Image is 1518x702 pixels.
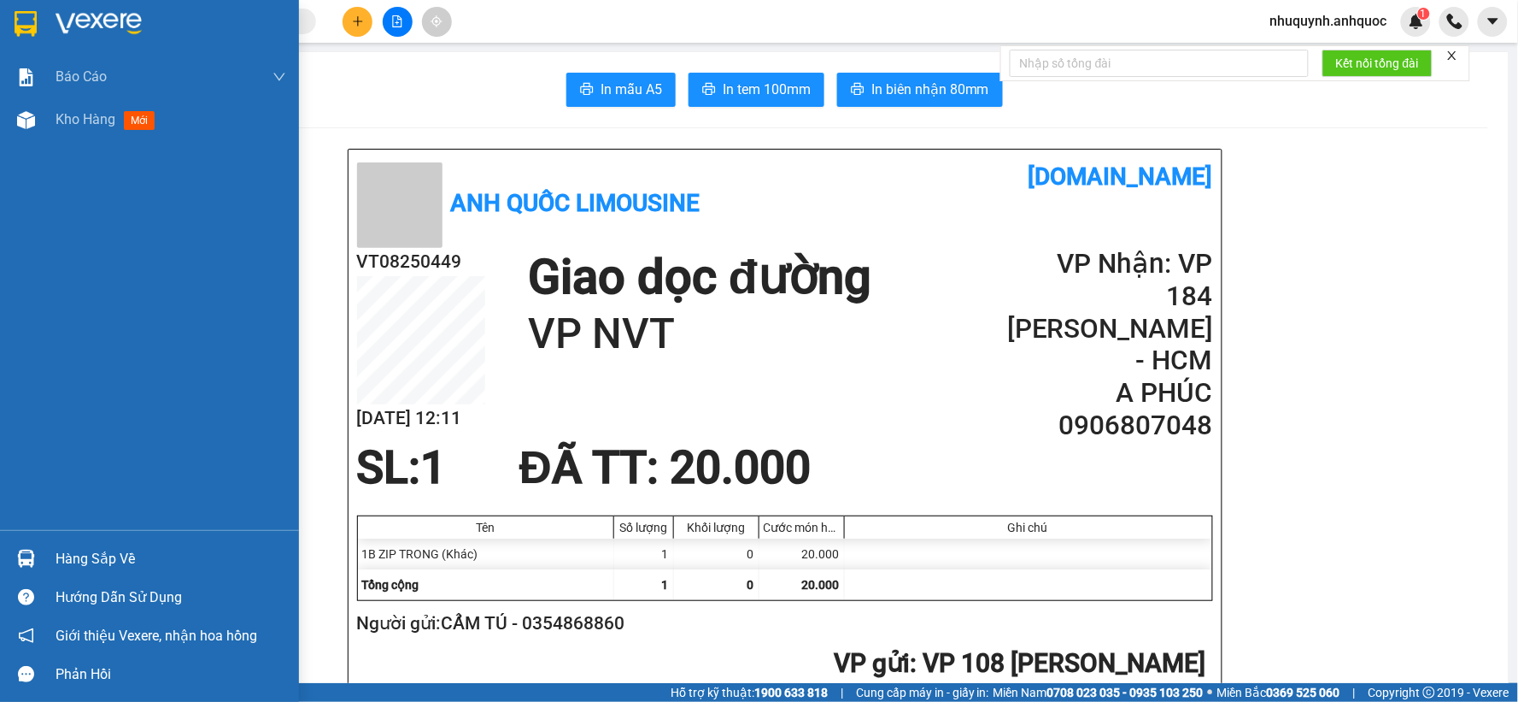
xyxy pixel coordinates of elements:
div: Tên [362,521,609,534]
span: printer [851,82,864,98]
h2: VT08250449 [357,248,485,276]
span: copyright [1423,687,1435,699]
span: mới [124,111,155,130]
span: down [273,70,286,84]
div: Cước món hàng [764,521,840,534]
span: ĐÃ TT : 20.000 [519,441,811,494]
h2: [DATE] 12:11 [357,404,485,433]
span: file-add [391,15,403,27]
b: [DOMAIN_NAME] [1029,162,1213,191]
span: 0 [747,578,754,592]
h1: VP NVT [528,307,871,362]
strong: 0369 525 060 [1267,686,1340,699]
h1: Giao dọc đường [528,248,871,307]
span: nhuquynh.anhquoc [1257,10,1401,32]
span: printer [580,82,594,98]
span: aim [431,15,443,27]
span: Miền Nam [993,683,1204,702]
span: plus [352,15,364,27]
span: question-circle [18,589,34,605]
button: Kết nối tổng đài [1322,50,1433,77]
h2: 0906807048 [1007,410,1212,442]
img: phone-icon [1447,14,1462,29]
button: printerIn mẫu A5 [566,73,676,107]
span: | [1353,683,1356,702]
div: 1B ZIP TRONG (Khác) [358,539,614,569]
button: caret-down [1478,7,1508,37]
img: solution-icon [17,68,35,86]
span: In mẫu A5 [601,79,662,100]
h2: : VP 108 [PERSON_NAME] [357,646,1206,681]
h2: Người gửi: CẨM TÚ - 0354868860 [357,610,1206,638]
span: message [18,666,34,682]
div: Khối lượng [678,521,754,534]
span: In biên nhận 80mm [871,79,989,100]
h2: A PHÚC [1007,377,1212,410]
span: SL: [357,441,421,494]
span: close [1446,50,1458,62]
img: warehouse-icon [17,111,35,129]
div: Số lượng [618,521,669,534]
div: 20.000 [759,539,845,569]
span: VP gửi [835,648,911,678]
span: 1 [421,441,447,494]
span: Tổng cộng [362,578,419,592]
div: Ghi chú [849,521,1208,534]
span: Miền Bắc [1217,683,1340,702]
span: Báo cáo [56,66,107,87]
img: icon-new-feature [1409,14,1424,29]
span: Kho hàng [56,111,115,127]
strong: 0708 023 035 - 0935 103 250 [1047,686,1204,699]
span: Cung cấp máy in - giấy in: [856,683,989,702]
div: Hướng dẫn sử dụng [56,585,286,611]
button: plus [343,7,372,37]
span: 20.000 [802,578,840,592]
span: | [841,683,843,702]
div: Hàng sắp về [56,546,286,572]
sup: 1 [1418,8,1430,20]
button: aim [422,7,452,37]
span: Kết nối tổng đài [1336,54,1419,73]
div: Phản hồi [56,662,286,687]
span: notification [18,628,34,644]
div: 1 [614,539,674,569]
h2: VP Nhận: VP 184 [PERSON_NAME] - HCM [1007,248,1212,377]
span: printer [702,82,716,98]
button: printerIn biên nhận 80mm [837,73,1003,107]
span: Hỗ trợ kỹ thuật: [671,683,828,702]
span: In tem 100mm [723,79,811,100]
b: Anh Quốc Limousine [451,189,700,217]
span: 1 [1421,8,1427,20]
div: 0 [674,539,759,569]
span: 1 [662,578,669,592]
span: ⚪️ [1208,689,1213,696]
strong: 1900 633 818 [754,686,828,699]
img: warehouse-icon [17,550,35,568]
button: printerIn tem 100mm [689,73,824,107]
img: logo-vxr [15,11,37,37]
button: file-add [383,7,413,37]
span: Giới thiệu Vexere, nhận hoa hồng [56,625,257,646]
span: caret-down [1486,14,1501,29]
input: Nhập số tổng đài [1010,50,1309,77]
